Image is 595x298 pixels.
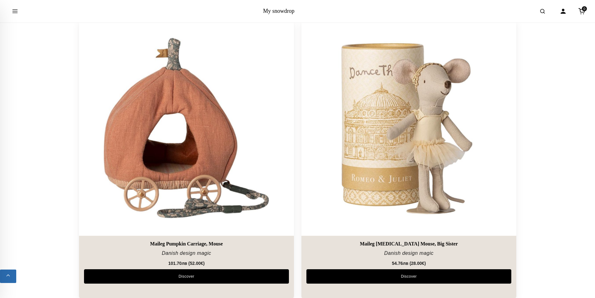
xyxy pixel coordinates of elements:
span: € [422,260,424,265]
span: 52.00 [190,260,203,265]
span: лв [181,260,187,265]
span: ( ) [188,260,205,265]
button: Open search [534,3,551,20]
span: 28.00 [411,260,424,265]
a: Account [556,4,570,18]
span: 54.76 [392,260,408,265]
span: € [201,260,203,265]
a: Cart [575,4,589,18]
img: Maileg Pumpkin Carriage, Mouse [73,15,299,241]
span: лв [403,260,408,265]
img: Maileg Ballet Dancer Mouse, Big Sister [301,21,516,236]
p: Danish design magic [306,249,511,257]
a: My snowdrop [263,8,295,14]
p: Danish design magic [84,249,289,257]
a: Discover Maileg Pumpkin Carriage, Mouse [84,269,289,284]
span: ( ) [409,260,426,265]
button: Open menu [6,3,24,20]
a: Maileg [MEDICAL_DATA] Mouse, Big Sister [306,241,511,247]
a: Discover Maileg Ballet Dancer Mouse, Big Sister [306,269,511,284]
a: Maileg Pumpkin Carriage, Mouse [84,241,289,247]
span: 101.70 [168,260,187,265]
span: 0 [582,6,587,11]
